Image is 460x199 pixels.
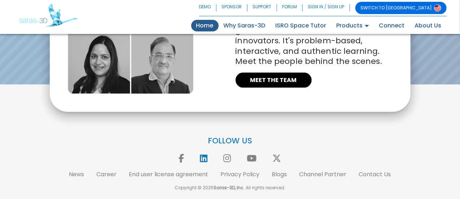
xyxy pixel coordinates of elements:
a: DEMO [199,2,216,14]
b: Saras-3D, Inc [214,185,244,191]
a: Privacy Policy [221,170,260,178]
a: Contact Us [359,170,391,178]
a: News [69,170,84,178]
p: FOLLOW US [19,136,441,146]
a: Why Saras-3D [219,20,271,31]
a: Products [332,20,374,31]
a: ISRO Space Tutor [271,20,332,31]
a: Channel Partner [299,170,347,178]
a: MEET THE TEAM [236,73,312,88]
img: Switch to USA [434,4,441,12]
a: Blogs [272,170,287,178]
a: Career [97,170,117,178]
a: SIGN IN / SIGN UP [303,2,350,14]
a: Home [191,20,219,31]
a: FORUM [277,2,303,14]
span: We're re-imagining a new way to learn that prepares the next generation of STEM thinkers and inno... [236,4,382,67]
a: SPONSOR [216,2,247,14]
a: End user license agreement [129,170,209,178]
p: Copyright © 2025 . All rights reserved. [19,185,441,191]
a: SUPPORT [247,2,277,14]
a: Connect [374,20,410,31]
a: SWITCH TO [GEOGRAPHIC_DATA] [355,2,447,14]
img: Saras 3D [19,4,78,27]
a: About Us [410,20,447,31]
